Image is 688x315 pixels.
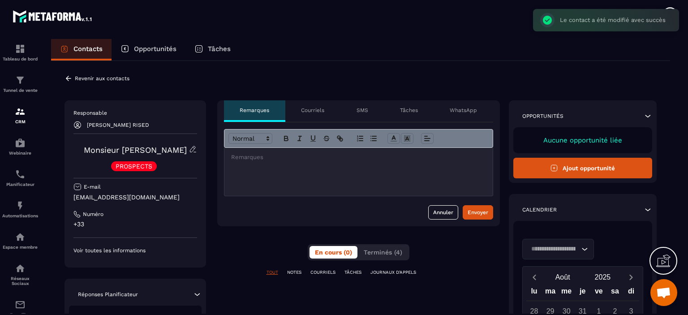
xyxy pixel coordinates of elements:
p: Tâches [400,107,418,114]
img: scheduler [15,169,26,180]
p: Calendrier [522,206,557,213]
a: automationsautomationsEspace membre [2,225,38,256]
a: social-networksocial-networkRéseaux Sociaux [2,256,38,293]
p: Opportunités [522,112,563,120]
img: automations [15,138,26,148]
button: En cours (0) [310,246,357,259]
p: Réseaux Sociaux [2,276,38,286]
p: Tâches [208,45,231,53]
p: SMS [357,107,368,114]
span: Terminés (4) [364,249,402,256]
a: formationformationTunnel de vente [2,68,38,99]
div: Search for option [522,239,594,259]
p: Espace membre [2,245,38,250]
img: logo [13,8,93,24]
a: Contacts [51,39,112,60]
p: NOTES [287,269,301,276]
img: email [15,299,26,310]
p: JOURNAUX D'APPELS [370,269,416,276]
p: Responsable [73,109,197,117]
p: Aucune opportunité liée [522,136,644,144]
p: Numéro [83,211,103,218]
p: [EMAIL_ADDRESS][DOMAIN_NAME] [73,193,197,202]
button: Open years overlay [583,269,623,285]
img: social-network [15,263,26,274]
a: Monsieur [PERSON_NAME] [84,145,187,155]
p: Réponses Planificateur [78,291,138,298]
img: formation [15,75,26,86]
p: Courriels [301,107,324,114]
p: TOUT [267,269,278,276]
a: schedulerschedulerPlanificateur [2,162,38,194]
img: automations [15,200,26,211]
button: Envoyer [463,205,493,220]
div: di [623,285,639,301]
p: E-mail [84,183,101,190]
p: PROSPECTS [116,163,152,169]
a: Ouvrir le chat [650,279,677,306]
div: me [559,285,575,301]
button: Open months overlay [543,269,583,285]
p: Opportunités [134,45,176,53]
div: je [575,285,591,301]
div: lu [526,285,542,301]
p: Tableau de bord [2,56,38,61]
img: formation [15,106,26,117]
div: ma [542,285,559,301]
input: Search for option [528,244,579,254]
img: automations [15,232,26,242]
p: Automatisations [2,213,38,218]
button: Previous month [526,271,543,283]
a: Opportunités [112,39,185,60]
p: Contacts [73,45,103,53]
p: Voir toutes les informations [73,247,197,254]
button: Next month [623,271,639,283]
button: Ajout opportunité [513,158,653,178]
p: CRM [2,119,38,124]
p: WhatsApp [450,107,477,114]
a: Tâches [185,39,240,60]
a: formationformationTableau de bord [2,37,38,68]
span: En cours (0) [315,249,352,256]
div: sa [607,285,623,301]
p: COURRIELS [310,269,335,276]
p: TÂCHES [344,269,361,276]
p: [PERSON_NAME] RISED [87,122,149,128]
img: formation [15,43,26,54]
p: +33 [73,220,197,229]
div: Envoyer [468,208,488,217]
a: automationsautomationsWebinaire [2,131,38,162]
p: Remarques [240,107,269,114]
p: Tunnel de vente [2,88,38,93]
a: automationsautomationsAutomatisations [2,194,38,225]
p: Revenir aux contacts [75,75,129,82]
a: formationformationCRM [2,99,38,131]
p: Webinaire [2,151,38,155]
div: ve [591,285,607,301]
p: Planificateur [2,182,38,187]
button: Annuler [428,205,458,220]
button: Terminés (4) [358,246,408,259]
